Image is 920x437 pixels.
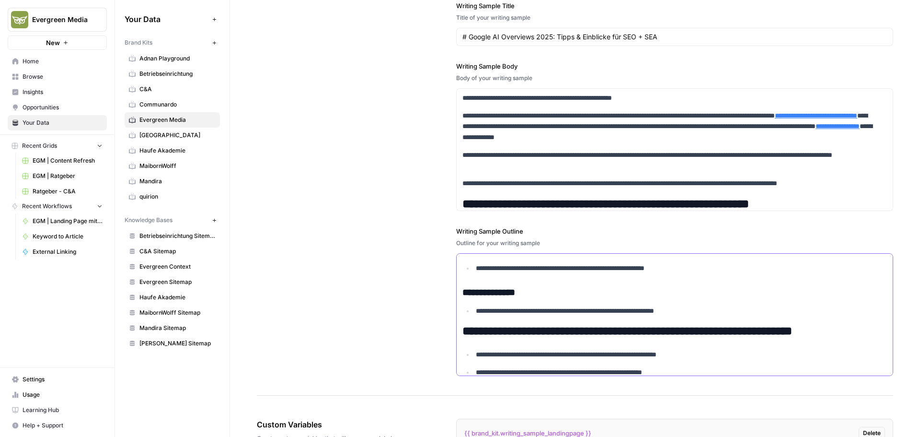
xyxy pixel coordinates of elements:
[125,38,152,47] span: Brand Kits
[33,248,103,256] span: External Linking
[23,390,103,399] span: Usage
[125,320,220,336] a: Mandira Sitemap
[139,70,216,78] span: Betriebseinrichtung
[139,247,216,256] span: C&A Sitemap
[8,402,107,418] a: Learning Hub
[456,61,893,71] label: Writing Sample Body
[139,278,216,286] span: Evergreen Sitemap
[23,118,103,127] span: Your Data
[456,226,893,236] label: Writing Sample Outline
[18,229,107,244] a: Keyword to Article
[139,146,216,155] span: Haufe Akademie
[125,143,220,158] a: Haufe Akademie
[125,128,220,143] a: [GEOGRAPHIC_DATA]
[125,290,220,305] a: Haufe Akademie
[8,139,107,153] button: Recent Grids
[8,84,107,100] a: Insights
[456,239,893,248] div: Outline for your writing sample
[125,274,220,290] a: Evergreen Sitemap
[139,192,216,201] span: quirion
[125,13,208,25] span: Your Data
[18,244,107,260] a: External Linking
[8,387,107,402] a: Usage
[125,66,220,82] a: Betriebseinrichtung
[18,184,107,199] a: Ratgeber - C&A
[139,116,216,124] span: Evergreen Media
[23,421,103,430] span: Help + Support
[23,57,103,66] span: Home
[8,100,107,115] a: Opportunities
[139,339,216,348] span: [PERSON_NAME] Sitemap
[139,232,216,240] span: Betriebseinrichtung Sitemap
[33,172,103,180] span: EGM | Ratgeber
[23,103,103,112] span: Opportunities
[33,217,103,225] span: EGM | Landing Page mit bestehender Struktur
[125,189,220,204] a: quirion
[8,69,107,84] a: Browse
[23,406,103,414] span: Learning Hub
[8,8,107,32] button: Workspace: Evergreen Media
[139,100,216,109] span: Communardo
[18,213,107,229] a: EGM | Landing Page mit bestehender Struktur
[125,174,220,189] a: Mandira
[11,11,28,28] img: Evergreen Media Logo
[125,305,220,320] a: MaibornWolff Sitemap
[456,1,893,11] label: Writing Sample Title
[139,131,216,140] span: [GEOGRAPHIC_DATA]
[8,35,107,50] button: New
[33,156,103,165] span: EGM | Content Refresh
[18,168,107,184] a: EGM | Ratgeber
[125,158,220,174] a: MaibornWolff
[125,336,220,351] a: [PERSON_NAME] Sitemap
[139,54,216,63] span: Adnan Playground
[8,372,107,387] a: Settings
[462,32,887,42] input: Game Day Gear Guide
[125,97,220,112] a: Communardo
[125,82,220,97] a: C&A
[139,162,216,170] span: MaibornWolff
[23,375,103,384] span: Settings
[33,232,103,241] span: Keyword to Article
[139,177,216,186] span: Mandira
[22,202,72,211] span: Recent Workflows
[125,112,220,128] a: Evergreen Media
[18,153,107,168] a: EGM | Content Refresh
[125,259,220,274] a: Evergreen Context
[139,85,216,94] span: C&A
[139,262,216,271] span: Evergreen Context
[23,72,103,81] span: Browse
[8,199,107,213] button: Recent Workflows
[125,51,220,66] a: Adnan Playground
[33,187,103,196] span: Ratgeber - C&A
[8,418,107,433] button: Help + Support
[22,142,57,150] span: Recent Grids
[139,324,216,332] span: Mandira Sitemap
[257,419,402,430] span: Custom Variables
[125,228,220,244] a: Betriebseinrichtung Sitemap
[8,54,107,69] a: Home
[139,293,216,302] span: Haufe Akademie
[456,74,893,83] div: Body of your writing sample
[456,13,893,22] div: Title of your writing sample
[125,216,172,224] span: Knowledge Bases
[46,38,60,47] span: New
[139,308,216,317] span: MaibornWolff Sitemap
[32,15,90,24] span: Evergreen Media
[125,244,220,259] a: C&A Sitemap
[23,88,103,96] span: Insights
[8,115,107,130] a: Your Data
